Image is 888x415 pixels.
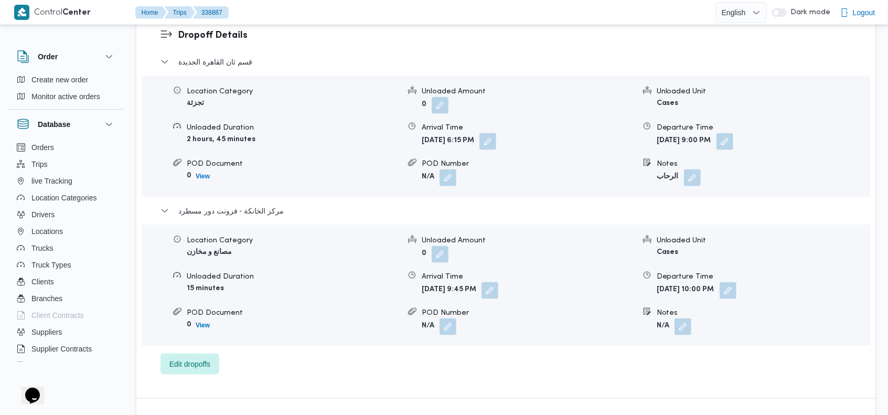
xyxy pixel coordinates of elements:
b: 15 minutes [187,285,224,292]
button: قسم ثان القاهرة الجديدة [161,56,852,68]
b: الرحاب [657,174,679,180]
span: Supplier Contracts [31,343,92,355]
span: Trucks [31,242,53,254]
b: مصانع و مخازن [187,249,232,256]
div: قسم ثان القاهرة الجديدة [142,76,870,197]
button: Monitor active orders [13,88,120,105]
h3: Order [38,50,58,63]
button: Branches [13,290,120,307]
b: 0 [187,321,191,328]
b: N/A [422,174,434,180]
button: Client Contracts [13,307,120,324]
button: Truck Types [13,257,120,273]
div: POD Document [187,307,400,318]
span: Orders [31,141,54,154]
button: Home [135,6,167,19]
b: Cases [657,100,679,107]
span: قسم ثان القاهرة الجديدة [178,56,252,68]
b: Center [63,9,91,17]
span: Devices [31,359,58,372]
span: Dark mode [787,8,831,17]
button: Orders [13,139,120,156]
button: Create new order [13,71,120,88]
div: Arrival Time [422,122,635,133]
img: X8yXhbKr1z7QwAAAABJRU5ErkJggg== [14,5,29,20]
button: Supplier Contracts [13,340,120,357]
b: N/A [422,323,434,329]
button: live Tracking [13,173,120,189]
button: Order [17,50,115,63]
span: Create new order [31,73,88,86]
button: Logout [836,2,880,23]
button: View [191,170,214,183]
b: 0 [422,101,426,108]
span: Client Contracts [31,309,84,322]
button: Trucks [13,240,120,257]
button: Edit dropoffs [161,354,219,375]
span: Branches [31,292,62,305]
button: مركز الخانكة - فرونت دور مسطرد [161,205,852,217]
div: POD Number [422,158,635,169]
b: 0 [187,172,191,179]
button: Locations [13,223,120,240]
b: [DATE] 10:00 PM [657,286,714,293]
iframe: chat widget [10,373,44,405]
div: مركز الخانكة - فرونت دور مسطرد [142,225,870,346]
span: Suppliers [31,326,62,338]
div: Unloaded Duration [187,271,400,282]
b: [DATE] 9:00 PM [657,137,711,144]
b: 0 [422,250,426,257]
div: Departure Time [657,271,870,282]
button: 338887 [193,6,229,19]
span: Edit dropoffs [169,358,210,370]
span: Locations [31,225,63,238]
button: Trips [13,156,120,173]
button: Location Categories [13,189,120,206]
button: Drivers [13,206,120,223]
button: View [191,319,214,332]
span: live Tracking [31,175,72,187]
button: Trips [165,6,195,19]
b: تجزئة [187,100,204,107]
button: Devices [13,357,120,374]
h3: Dropoff Details [178,28,852,42]
b: N/A [657,323,669,329]
span: Monitor active orders [31,90,100,103]
div: Order [8,71,124,109]
div: Location Category [187,86,400,97]
div: Unloaded Unit [657,86,870,97]
button: Database [17,118,115,131]
div: Arrival Time [422,271,635,282]
div: Unloaded Unit [657,235,870,246]
span: مركز الخانكة - فرونت دور مسطرد [178,205,284,217]
button: Clients [13,273,120,290]
span: Trips [31,158,48,171]
b: [DATE] 9:45 PM [422,286,476,293]
h3: Database [38,118,70,131]
b: 2 hours, 45 minutes [187,136,255,143]
div: POD Document [187,158,400,169]
div: Unloaded Duration [187,122,400,133]
b: [DATE] 6:15 PM [422,137,474,144]
b: View [196,322,210,329]
span: Clients [31,275,54,288]
div: Unloaded Amount [422,235,635,246]
div: Unloaded Amount [422,86,635,97]
span: Logout [853,6,875,19]
span: Location Categories [31,191,97,204]
b: View [196,173,210,180]
button: Suppliers [13,324,120,340]
div: Database [8,139,124,366]
span: Drivers [31,208,55,221]
div: Notes [657,307,870,318]
span: Truck Types [31,259,71,271]
div: Location Category [187,235,400,246]
div: Notes [657,158,870,169]
div: Departure Time [657,122,870,133]
b: Cases [657,249,679,256]
div: POD Number [422,307,635,318]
